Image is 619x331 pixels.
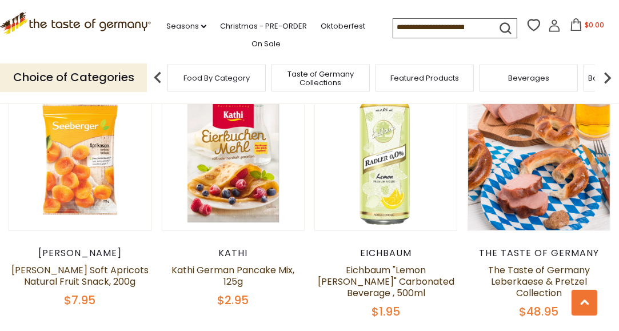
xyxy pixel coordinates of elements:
[220,20,307,33] a: Christmas - PRE-ORDER
[468,89,610,230] img: The Taste of Germany Leberkaese & Pretzel Collection
[166,20,206,33] a: Seasons
[314,248,457,259] div: Eichbaum
[217,292,249,308] span: $2.95
[563,18,612,35] button: $0.00
[520,304,559,320] span: $48.95
[468,248,610,259] div: The Taste of Germany
[390,74,459,82] a: Featured Products
[275,70,366,87] a: Taste of Germany Collections
[372,304,400,320] span: $1.95
[162,89,304,230] img: Kathi German Pancake Mix, 125g
[183,74,250,82] a: Food By Category
[596,66,619,89] img: next arrow
[508,74,549,82] a: Beverages
[9,248,151,259] div: [PERSON_NAME]
[64,292,95,308] span: $7.95
[171,264,294,288] a: Kathi German Pancake Mix, 125g
[146,66,169,89] img: previous arrow
[321,20,365,33] a: Oktoberfest
[488,264,590,300] a: The Taste of Germany Leberkaese & Pretzel Collection
[251,38,281,50] a: On Sale
[11,264,149,288] a: [PERSON_NAME] Soft Apricots Natural Fruit Snack, 200g
[318,264,454,300] a: Eichbaum "Lemon [PERSON_NAME]" Carbonated Beverage , 500ml
[585,20,604,30] span: $0.00
[162,248,305,259] div: Kathi
[315,89,457,230] img: Eichbaum "Lemon Radler" Carbonated Beverage , 500ml
[9,89,151,230] img: Seeberger Soft Apricots Natural Fruit Snack, 200g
